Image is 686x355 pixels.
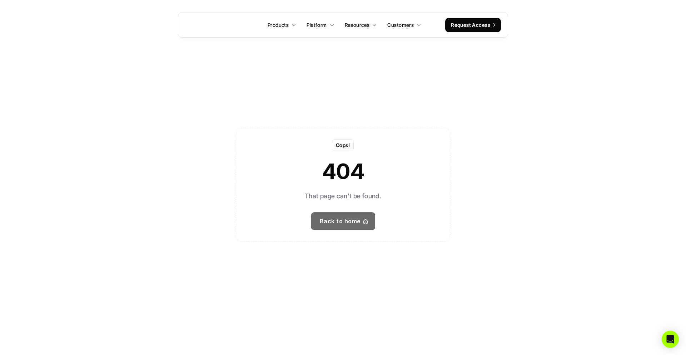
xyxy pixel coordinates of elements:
p: Oops! [336,141,350,149]
p: Customers [387,21,414,29]
p: Resources [345,21,370,29]
div: Open Intercom Messenger [662,331,679,348]
p: Back to home [320,216,361,227]
strong: 404 [322,158,364,184]
p: Products [268,21,289,29]
p: Request Access [451,21,490,29]
p: Platform [307,21,327,29]
a: Products [263,19,300,31]
a: Back to home [311,212,376,230]
a: Request Access [445,18,501,32]
p: That page can't be found. [305,191,381,201]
